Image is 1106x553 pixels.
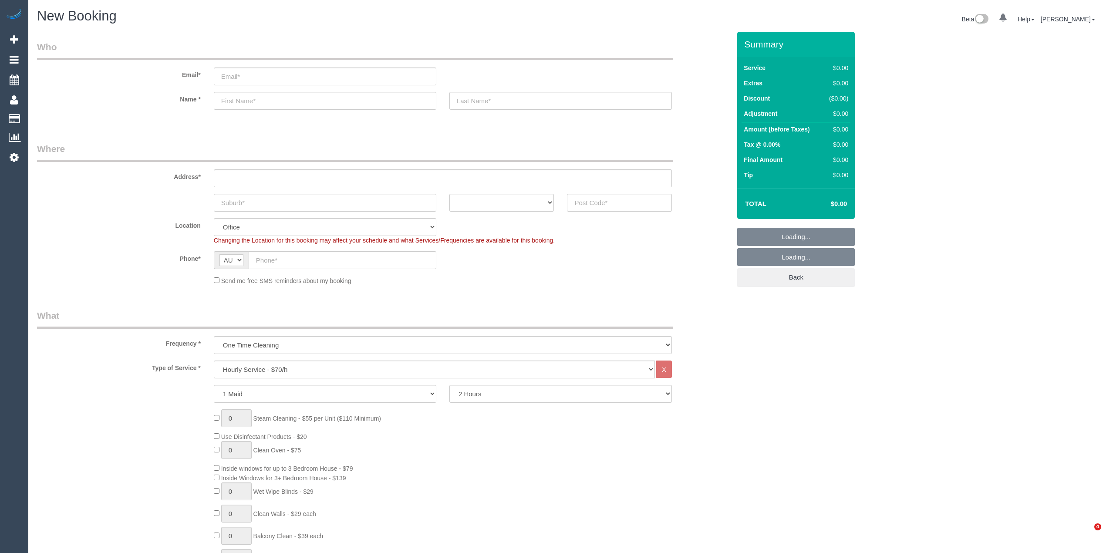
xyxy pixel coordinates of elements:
a: [PERSON_NAME] [1041,16,1095,23]
label: Location [30,218,207,230]
label: Service [744,64,765,72]
label: Adjustment [744,109,777,118]
img: New interface [974,14,988,25]
iframe: Intercom live chat [1076,523,1097,544]
span: Inside Windows for 3+ Bedroom House - $139 [221,475,346,482]
label: Tax @ 0.00% [744,140,780,149]
span: Send me free SMS reminders about my booking [221,277,351,284]
span: Steam Cleaning - $55 per Unit ($110 Minimum) [253,415,381,422]
label: Address* [30,169,207,181]
span: Inside windows for up to 3 Bedroom House - $79 [221,465,353,472]
span: Clean Oven - $75 [253,447,301,454]
label: Phone* [30,251,207,263]
input: Suburb* [214,194,436,212]
div: $0.00 [825,155,848,164]
span: New Booking [37,8,117,24]
input: Last Name* [449,92,672,110]
strong: Total [745,200,766,207]
div: $0.00 [825,64,848,72]
div: $0.00 [825,171,848,179]
label: Name * [30,92,207,104]
label: Type of Service * [30,361,207,372]
img: Automaid Logo [5,9,23,21]
label: Final Amount [744,155,782,164]
h3: Summary [744,39,850,49]
label: Frequency * [30,336,207,348]
label: Email* [30,67,207,79]
label: Extras [744,79,762,88]
span: Use Disinfectant Products - $20 [221,433,307,440]
h4: $0.00 [805,200,847,208]
div: $0.00 [825,79,848,88]
div: $0.00 [825,109,848,118]
span: Balcony Clean - $39 each [253,533,323,540]
input: Phone* [249,251,436,269]
legend: What [37,309,673,329]
a: Help [1018,16,1035,23]
span: Wet Wipe Blinds - $29 [253,488,314,495]
label: Amount (before Taxes) [744,125,809,134]
span: Changing the Location for this booking may affect your schedule and what Services/Frequencies are... [214,237,555,244]
a: Beta [962,16,989,23]
legend: Who [37,40,673,60]
a: Back [737,268,855,287]
label: Discount [744,94,770,103]
span: Clean Walls - $29 each [253,510,316,517]
input: Post Code* [567,194,672,212]
input: Email* [214,67,436,85]
div: $0.00 [825,125,848,134]
span: 4 [1094,523,1101,530]
label: Tip [744,171,753,179]
input: First Name* [214,92,436,110]
div: ($0.00) [825,94,848,103]
legend: Where [37,142,673,162]
div: $0.00 [825,140,848,149]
